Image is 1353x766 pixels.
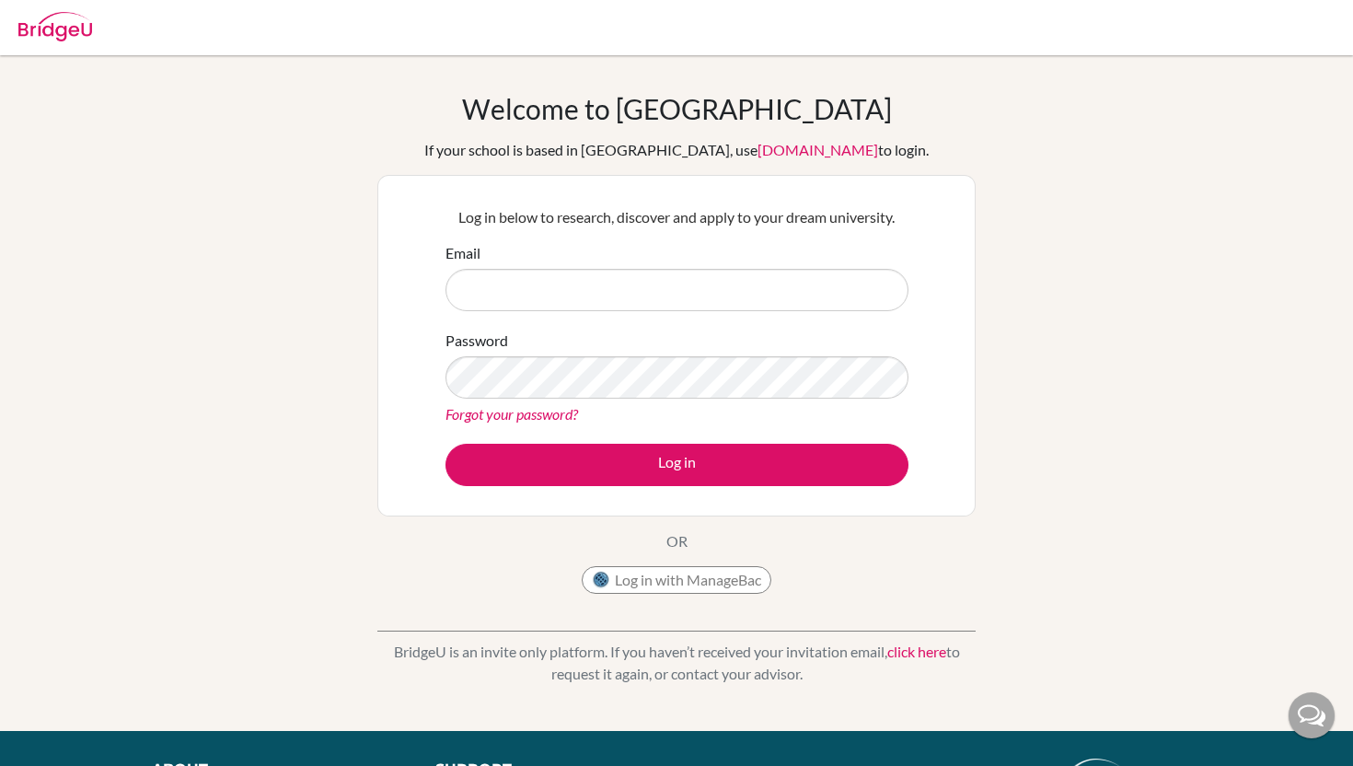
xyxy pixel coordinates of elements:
[424,139,929,161] div: If your school is based in [GEOGRAPHIC_DATA], use to login.
[582,566,771,594] button: Log in with ManageBac
[445,330,508,352] label: Password
[445,242,480,264] label: Email
[757,141,878,158] a: [DOMAIN_NAME]
[666,530,688,552] p: OR
[445,405,578,423] a: Forgot your password?
[18,12,92,41] img: Bridge-U
[445,206,908,228] p: Log in below to research, discover and apply to your dream university.
[887,643,946,660] a: click here
[445,444,908,486] button: Log in
[377,641,976,685] p: BridgeU is an invite only platform. If you haven’t received your invitation email, to request it ...
[462,92,892,125] h1: Welcome to [GEOGRAPHIC_DATA]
